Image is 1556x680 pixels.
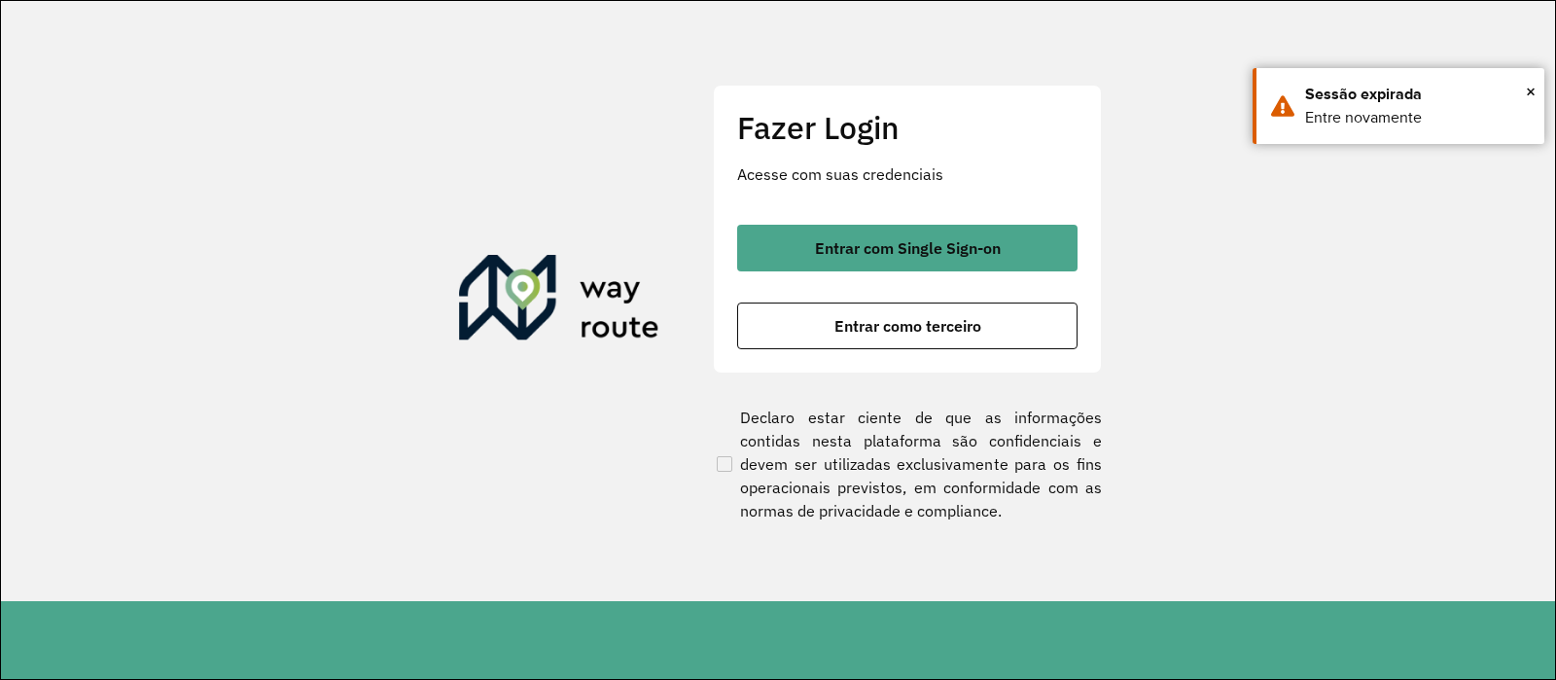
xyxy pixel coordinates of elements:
div: Entre novamente [1305,106,1530,129]
div: Sessão expirada [1305,83,1530,106]
label: Declaro estar ciente de que as informações contidas nesta plataforma são confidenciais e devem se... [713,406,1102,522]
button: button [737,303,1078,349]
button: button [737,225,1078,271]
img: Roteirizador AmbevTech [459,255,659,348]
p: Acesse com suas credenciais [737,162,1078,186]
span: × [1526,77,1536,106]
h2: Fazer Login [737,109,1078,146]
span: Entrar como terceiro [834,318,981,334]
button: Close [1526,77,1536,106]
span: Entrar com Single Sign-on [815,240,1001,256]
